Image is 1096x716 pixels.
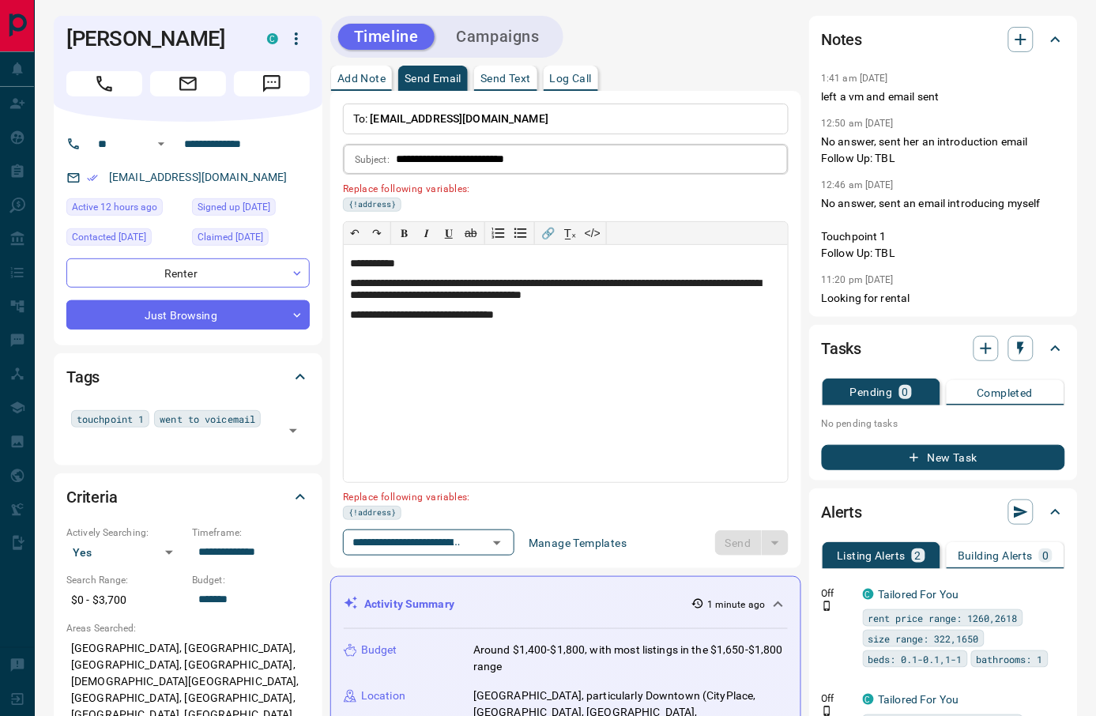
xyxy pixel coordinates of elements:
p: Completed [977,387,1034,398]
div: Sat Sep 27 2025 [66,228,184,251]
p: 0 [1042,550,1049,561]
p: Off [822,692,853,706]
button: 🔗 [537,222,559,244]
div: Tasks [822,330,1065,367]
span: rent price range: 1260,2618 [868,610,1018,626]
svg: Push Notification Only [822,601,833,612]
p: No answer, sent an email introducing myself Touchpoint 1 Follow Up: TBL [822,195,1065,262]
p: Replace following variables: [343,177,778,198]
p: Send Email [405,73,461,84]
p: Actively Searching: [66,526,184,540]
div: Renter [66,258,310,288]
button: ab [460,222,482,244]
p: Search Range: [66,573,184,587]
span: Signed up [DATE] [198,199,270,215]
p: Location [361,688,405,704]
p: Areas Searched: [66,621,310,635]
span: [EMAIL_ADDRESS][DOMAIN_NAME] [371,112,549,125]
p: Building Alerts [958,550,1033,561]
p: Timeframe: [192,526,310,540]
div: Thu Jun 03 2021 [192,198,310,220]
p: Looking for rental [822,290,1065,307]
button: Open [282,420,304,442]
p: Send Text [480,73,531,84]
button: Manage Templates [519,530,636,556]
button: Open [152,134,171,153]
button: ↷ [366,222,388,244]
button: T̲ₓ [559,222,582,244]
h1: [PERSON_NAME] [66,26,243,51]
button: </> [582,222,604,244]
div: Tue Oct 14 2025 [66,198,184,220]
span: 𝐔 [445,227,453,239]
button: ↶ [344,222,366,244]
button: Bullet list [510,222,532,244]
div: Tags [66,358,310,396]
p: Budget [361,642,397,658]
a: Tailored For You [879,588,959,601]
button: 𝑰 [416,222,438,244]
span: Email [150,71,226,96]
div: Alerts [822,493,1065,531]
span: beds: 0.1-0.1,1-1 [868,651,962,667]
p: Listing Alerts [837,550,906,561]
span: Message [234,71,310,96]
button: Campaigns [441,24,556,50]
p: No pending tasks [822,412,1065,435]
span: Active 12 hours ago [72,199,157,215]
p: No answer, sent her an introduction email Follow Up: TBL [822,134,1065,167]
div: condos.ca [863,694,874,705]
p: Replace following variables: [343,485,778,506]
h2: Criteria [66,484,118,510]
a: [EMAIL_ADDRESS][DOMAIN_NAME] [109,171,288,183]
span: size range: 322,1650 [868,631,979,646]
p: left a vm and email sent [822,89,1065,105]
p: Budget: [192,573,310,587]
div: Notes [822,21,1065,58]
p: Around $1,400-$1,800, with most listings in the $1,650-$1,800 range [473,642,788,675]
p: Subject: [355,153,390,167]
p: Pending [850,386,893,398]
button: Open [486,532,508,554]
button: Numbered list [488,222,510,244]
h2: Notes [822,27,863,52]
p: 2 [915,550,921,561]
button: 𝐔 [438,222,460,244]
span: {!address} [348,198,396,211]
s: ab [465,227,477,239]
p: $0 - $3,700 [66,587,184,613]
button: New Task [822,445,1065,470]
span: Claimed [DATE] [198,229,263,245]
h2: Tasks [822,336,862,361]
div: Activity Summary1 minute ago [344,590,788,619]
span: went to voicemail [160,411,255,427]
h2: Alerts [822,499,863,525]
a: Tailored For You [879,693,959,706]
div: Yes [66,540,184,565]
div: condos.ca [863,589,874,600]
span: Contacted [DATE] [72,229,146,245]
div: Criteria [66,478,310,516]
span: Call [66,71,142,96]
p: Off [822,586,853,601]
p: 12:50 am [DATE] [822,118,895,129]
button: Timeline [338,24,435,50]
p: 1:41 am [DATE] [822,73,889,84]
p: 0 [902,386,909,398]
div: Just Browsing [66,300,310,330]
p: To: [343,104,789,134]
p: Add Note [337,73,386,84]
p: 11:20 pm [DATE] [822,274,895,285]
span: bathrooms: 1 [977,651,1043,667]
button: 𝐁 [394,222,416,244]
div: Mon Jul 24 2023 [192,228,310,251]
span: {!address} [348,507,396,519]
p: 12:46 am [DATE] [822,179,895,190]
p: Log Call [550,73,592,84]
svg: Email Verified [87,172,98,183]
div: split button [715,530,789,556]
p: 1 minute ago [707,597,765,612]
div: condos.ca [267,33,278,44]
h2: Tags [66,364,100,390]
span: touchpoint 1 [77,411,144,427]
